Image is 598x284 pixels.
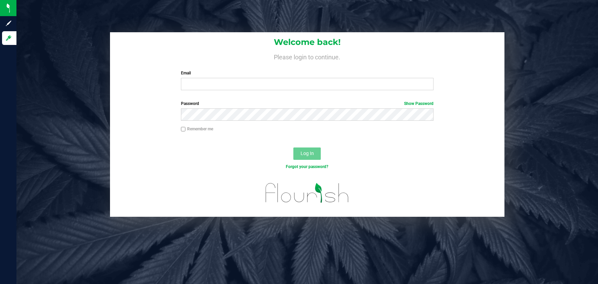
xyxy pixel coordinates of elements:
[181,101,199,106] span: Password
[5,35,12,42] inline-svg: Log in
[301,151,314,156] span: Log In
[181,70,434,76] label: Email
[110,52,504,60] h4: Please login to continue.
[258,177,357,209] img: flourish_logo.svg
[286,164,328,169] a: Forgot your password?
[110,38,504,47] h1: Welcome back!
[5,20,12,27] inline-svg: Sign up
[181,127,186,132] input: Remember me
[181,126,213,132] label: Remember me
[404,101,434,106] a: Show Password
[293,147,321,160] button: Log In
